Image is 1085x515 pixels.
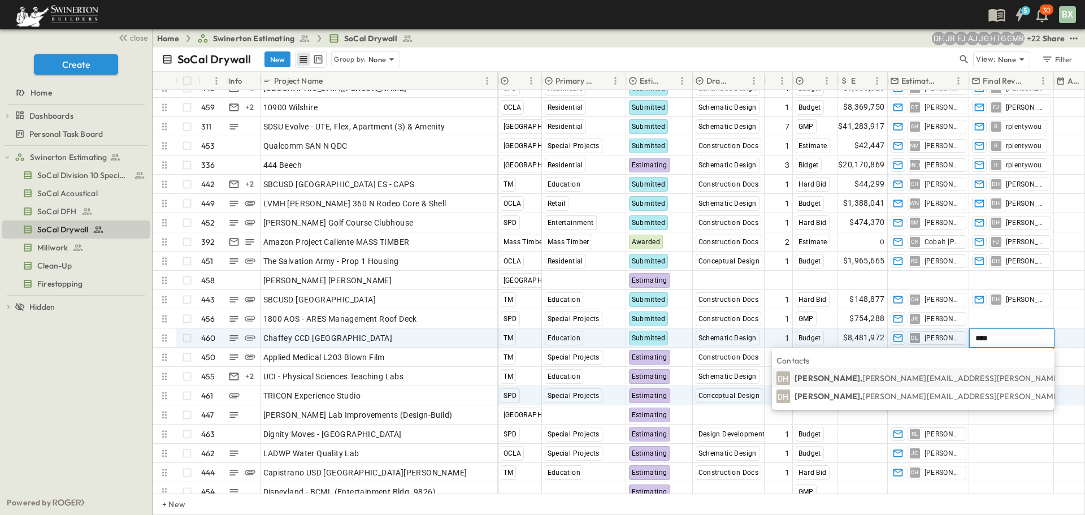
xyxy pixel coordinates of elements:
[632,334,666,342] span: Submitted
[201,102,215,113] p: 459
[798,257,821,265] span: Budget
[1027,33,1038,44] p: + 22
[609,74,622,88] button: Menu
[838,158,884,171] span: $20,170,869
[925,295,961,304] span: [PERSON_NAME]
[548,334,581,342] span: Education
[548,392,600,400] span: Special Projects
[992,222,1000,223] span: DH
[37,224,88,235] span: SoCal Drywall
[504,180,514,188] span: TM
[925,314,961,323] span: [PERSON_NAME]
[548,84,583,92] span: Healthcare
[843,331,885,344] span: $8,481,972
[698,296,759,304] span: Construction Docs
[798,296,827,304] span: Hard Bid
[640,75,661,86] p: Estimate Status
[14,3,101,27] img: 6c363589ada0b36f064d841b69d3a419a338230e66bb0a533688fa5cc3e9e735.png
[15,108,147,124] a: Dashboards
[632,315,666,323] span: Submitted
[325,75,337,87] button: Sort
[201,217,215,228] p: 452
[504,276,572,284] span: [GEOGRAPHIC_DATA]
[925,199,961,208] span: [PERSON_NAME]
[274,75,323,86] p: Project Name
[776,355,1050,366] p: Contacts
[2,275,150,293] div: Firestoppingtest
[548,180,581,188] span: Education
[698,257,760,265] span: Conceptual Design
[632,219,666,227] span: Submitted
[1006,161,1042,170] span: rplentywou
[1043,6,1051,15] p: 30
[632,103,666,111] span: Submitted
[925,430,961,439] span: [PERSON_NAME]
[747,74,761,88] button: Menu
[785,429,789,440] span: 1
[675,74,689,88] button: Menu
[504,142,572,150] span: [GEOGRAPHIC_DATA]
[201,352,216,363] p: 450
[504,373,514,380] span: TM
[504,219,517,227] span: SPD
[201,390,214,401] p: 461
[504,200,522,207] span: OCLA
[785,102,789,113] span: 1
[504,123,572,131] span: [GEOGRAPHIC_DATA]
[2,126,147,142] a: Personal Task Board
[2,276,147,292] a: Firestopping
[548,219,594,227] span: Entertainment
[2,184,150,202] div: SoCal Acousticaltest
[910,299,919,300] span: CH
[925,141,961,150] span: [PERSON_NAME]
[297,53,310,66] button: row view
[1041,53,1073,66] div: Filter
[632,84,666,92] span: Submitted
[263,429,402,440] span: Dignity Moves - [GEOGRAPHIC_DATA]
[632,392,667,400] span: Estimating
[504,315,517,323] span: SPD
[2,258,147,274] a: Clean-Up
[698,315,759,323] span: Construction Docs
[925,122,961,131] span: [PERSON_NAME]
[1037,51,1076,67] button: Filter
[910,222,919,223] span: SM
[201,256,214,267] p: 451
[785,179,789,190] span: 1
[854,178,885,191] span: $44,299
[1006,218,1046,227] span: [PERSON_NAME]
[29,301,55,313] span: Hidden
[548,123,583,131] span: Residential
[1011,32,1025,45] div: Meghana Raj (meghana.raj@swinerton.com)
[632,296,666,304] span: Submitted
[201,409,214,421] p: 447
[976,53,996,66] p: View:
[1008,5,1031,25] button: 5
[201,236,215,248] p: 392
[698,219,759,227] span: Construction Docs
[891,165,938,165] span: [PERSON_NAME]
[851,75,856,86] p: Estimate Amount
[504,296,514,304] span: TM
[201,429,215,440] p: 463
[2,239,150,257] div: Millworktest
[1006,237,1046,246] span: [PERSON_NAME]
[548,353,600,361] span: Special Projects
[157,33,179,44] a: Home
[555,75,594,86] p: Primary Market
[524,74,538,88] button: Menu
[328,33,413,44] a: SoCal Drywall
[820,74,834,88] button: Menu
[504,411,572,419] span: [GEOGRAPHIC_DATA]
[998,54,1016,65] p: None
[1058,5,1077,24] button: BX
[334,54,366,65] p: Group by:
[201,121,212,132] p: 311
[2,204,147,219] a: SoCal DFH
[911,241,919,242] span: CK
[37,278,83,289] span: Firestopping
[632,257,666,265] span: Submitted
[504,334,514,342] span: TM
